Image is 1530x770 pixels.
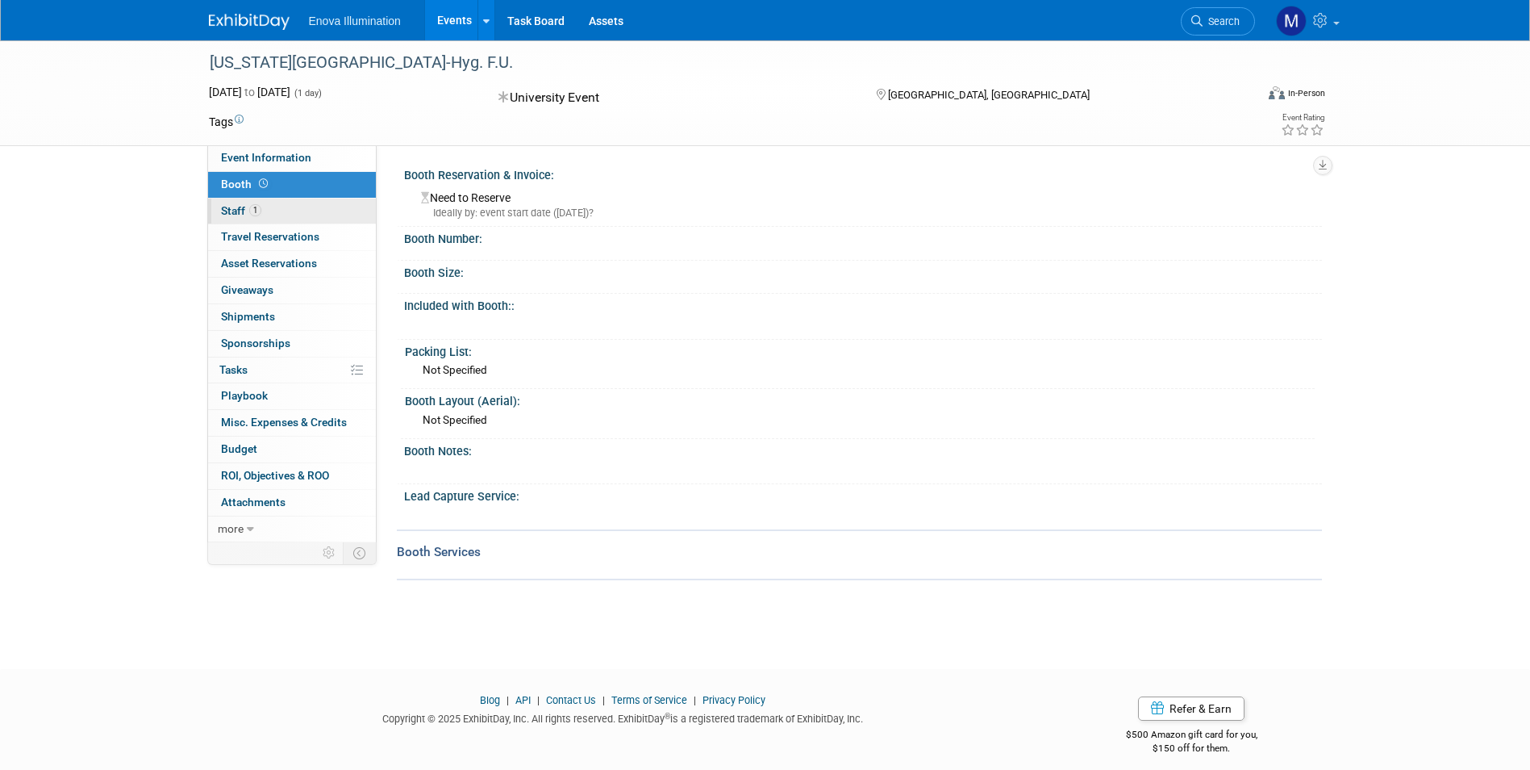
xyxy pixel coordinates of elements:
a: Budget [208,437,376,462]
td: Personalize Event Tab Strip [315,542,344,563]
span: [DATE] [DATE] [209,86,290,98]
div: University Event [494,84,850,112]
div: [US_STATE][GEOGRAPHIC_DATA]-Hyg. F.U. [204,48,1231,77]
div: Not Specified [423,412,1309,428]
span: Asset Reservations [221,257,317,270]
img: ExhibitDay [209,14,290,30]
a: Tasks [208,358,376,383]
a: Event Information [208,145,376,171]
div: Included with Booth:: [404,294,1322,314]
div: Booth Services [397,543,1322,561]
div: Ideally by: event start date ([DATE])? [421,206,1310,220]
div: $150 off for them. [1061,742,1322,755]
div: Booth Reservation & Invoice: [404,163,1322,183]
a: Playbook [208,383,376,409]
img: Format-Inperson.png [1269,86,1285,99]
span: Sponsorships [221,337,290,349]
div: Event Format [1160,84,1326,108]
span: (1 day) [293,88,322,98]
div: Booth Number: [404,227,1322,247]
div: In-Person [1287,87,1325,99]
a: more [208,517,376,542]
span: Shipments [221,310,275,323]
div: Booth Layout (Aerial): [405,389,1315,409]
span: Search [1203,15,1240,27]
span: | [598,694,609,706]
span: | [533,694,544,706]
span: ROI, Objectives & ROO [221,469,329,482]
a: API [515,694,531,706]
span: more [218,522,244,535]
a: Sponsorships [208,331,376,357]
a: ROI, Objectives & ROO [208,463,376,489]
a: Giveaways [208,278,376,303]
span: Tasks [219,363,248,376]
a: Refer & Earn [1138,697,1244,721]
span: Event Information [221,151,311,164]
a: Shipments [208,304,376,330]
div: Need to Reserve [416,186,1310,220]
span: Enova Illumination [309,15,401,27]
div: Booth Size: [404,261,1322,281]
a: Contact Us [546,694,596,706]
td: Toggle Event Tabs [343,542,376,563]
a: Privacy Policy [702,694,765,706]
sup: ® [665,712,670,721]
span: Budget [221,442,257,455]
span: | [690,694,700,706]
span: Giveaways [221,283,273,296]
a: Attachments [208,490,376,516]
a: Blog [480,694,500,706]
div: Not Specified [423,362,1309,378]
a: Staff1 [208,199,376,224]
img: Makayla Heimkes [1276,6,1307,36]
a: Travel Reservations [208,224,376,250]
span: Travel Reservations [221,230,319,243]
div: Lead Capture Service: [404,484,1322,504]
div: Booth Notes: [404,439,1322,459]
span: 1 [249,204,261,216]
span: Attachments [221,496,286,508]
a: Terms of Service [611,694,687,706]
a: Booth [208,172,376,198]
span: Booth not reserved yet [256,178,271,190]
span: Staff [221,204,261,217]
span: [GEOGRAPHIC_DATA], [GEOGRAPHIC_DATA] [888,89,1090,101]
a: Asset Reservations [208,251,376,277]
div: Packing List: [405,340,1315,360]
div: Copyright © 2025 ExhibitDay, Inc. All rights reserved. ExhibitDay is a registered trademark of Ex... [209,708,1038,726]
div: $500 Amazon gift card for you, [1061,718,1322,755]
td: Tags [209,114,244,130]
span: | [502,694,513,706]
a: Search [1181,7,1255,36]
a: Misc. Expenses & Credits [208,410,376,436]
span: Booth [221,178,271,190]
span: Misc. Expenses & Credits [221,416,347,429]
span: to [242,86,257,98]
div: Event Rating [1281,114,1324,122]
span: Playbook [221,389,268,402]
